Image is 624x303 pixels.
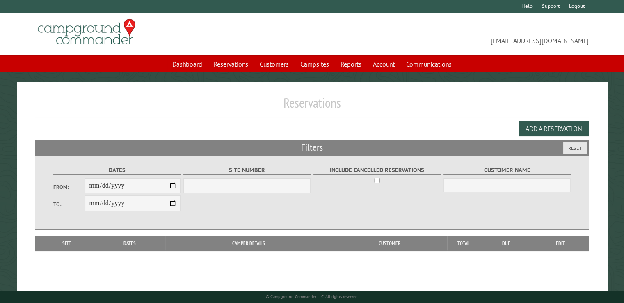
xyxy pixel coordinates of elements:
[167,56,207,72] a: Dashboard
[209,56,253,72] a: Reservations
[332,236,447,251] th: Customer
[336,56,366,72] a: Reports
[312,23,589,46] span: [EMAIL_ADDRESS][DOMAIN_NAME]
[53,200,85,208] label: To:
[183,165,311,175] label: Site Number
[519,121,589,136] button: Add a Reservation
[53,165,181,175] label: Dates
[255,56,294,72] a: Customers
[368,56,400,72] a: Account
[447,236,480,251] th: Total
[401,56,457,72] a: Communications
[266,294,359,299] small: © Campground Commander LLC. All rights reserved.
[295,56,334,72] a: Campsites
[165,236,332,251] th: Camper Details
[35,140,589,155] h2: Filters
[35,16,138,48] img: Campground Commander
[480,236,533,251] th: Due
[533,236,589,251] th: Edit
[39,236,94,251] th: Site
[443,165,571,175] label: Customer Name
[94,236,165,251] th: Dates
[313,165,441,175] label: Include Cancelled Reservations
[563,142,587,154] button: Reset
[35,95,589,117] h1: Reservations
[53,183,85,191] label: From:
